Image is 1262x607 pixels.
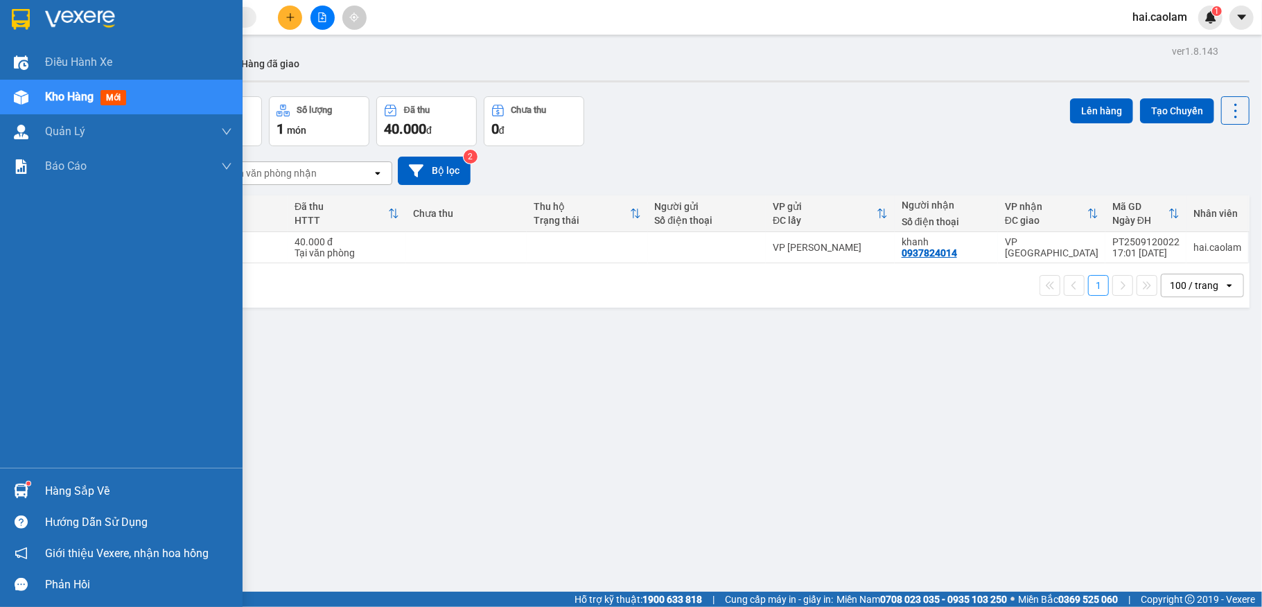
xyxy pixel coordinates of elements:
span: | [712,592,715,607]
span: caret-down [1236,11,1248,24]
sup: 1 [26,482,30,486]
span: question-circle [15,516,28,529]
div: Hàng sắp về [45,481,232,502]
span: 40.000 [384,121,426,137]
div: Đã thu [295,201,388,212]
span: file-add [317,12,327,22]
span: 1 [277,121,284,137]
button: Hàng đã giao [230,47,310,80]
span: Quản Lý [45,123,85,140]
div: hai.caolam [1193,242,1241,253]
div: 17:01 [DATE] [1112,247,1180,258]
button: Chưa thu0đ [484,96,584,146]
img: logo.jpg [150,17,184,51]
span: | [1128,592,1130,607]
span: aim [349,12,359,22]
div: VP [GEOGRAPHIC_DATA] [1005,236,1098,258]
div: ver 1.8.143 [1172,44,1218,59]
b: BIÊN NHẬN GỬI HÀNG HÓA [89,20,133,133]
img: warehouse-icon [14,125,28,139]
div: VP nhận [1005,201,1087,212]
span: 0 [491,121,499,137]
button: file-add [310,6,335,30]
span: đ [426,125,432,136]
div: 40.000 đ [295,236,399,247]
span: món [287,125,306,136]
div: Trạng thái [534,215,629,226]
div: Người nhận [902,200,991,211]
th: Toggle SortBy [998,195,1105,232]
div: ĐC giao [1005,215,1087,226]
button: aim [342,6,367,30]
div: Mã GD [1112,201,1168,212]
th: Toggle SortBy [527,195,647,232]
div: Đã thu [404,105,430,115]
span: hai.caolam [1121,8,1198,26]
span: Miền Bắc [1018,592,1118,607]
sup: 2 [464,150,477,164]
li: (c) 2017 [116,66,191,83]
button: Bộ lọc [398,157,471,185]
span: Báo cáo [45,157,87,175]
button: caret-down [1229,6,1254,30]
div: Chưa thu [511,105,547,115]
div: Ngày ĐH [1112,215,1168,226]
div: PT2509120022 [1112,236,1180,247]
span: đ [499,125,505,136]
svg: open [372,168,383,179]
div: Hướng dẫn sử dụng [45,512,232,533]
span: Điều hành xe [45,53,112,71]
div: 100 / trang [1170,279,1218,292]
div: Số lượng [297,105,332,115]
strong: 1900 633 818 [642,594,702,605]
button: 1 [1088,275,1109,296]
span: mới [100,90,126,105]
button: plus [278,6,302,30]
svg: open [1224,280,1235,291]
div: Số điện thoại [655,215,760,226]
span: plus [286,12,295,22]
strong: 0369 525 060 [1058,594,1118,605]
div: Thu hộ [534,201,629,212]
button: Số lượng1món [269,96,369,146]
button: Lên hàng [1070,98,1133,123]
span: 1 [1214,6,1219,16]
b: [PERSON_NAME] [17,89,78,155]
button: Đã thu40.000đ [376,96,477,146]
span: Hỗ trợ kỹ thuật: [575,592,702,607]
img: logo-vxr [12,9,30,30]
div: Chưa thu [413,208,520,219]
img: warehouse-icon [14,90,28,105]
span: ⚪️ [1010,597,1015,602]
span: message [15,578,28,591]
span: down [221,161,232,172]
div: Chọn văn phòng nhận [221,166,317,180]
th: Toggle SortBy [1105,195,1186,232]
div: HTTT [295,215,388,226]
img: warehouse-icon [14,55,28,70]
div: Tại văn phòng [295,247,399,258]
strong: 0708 023 035 - 0935 103 250 [880,594,1007,605]
span: Kho hàng [45,90,94,103]
sup: 1 [1212,6,1222,16]
img: solution-icon [14,159,28,174]
th: Toggle SortBy [766,195,895,232]
div: Người gửi [655,201,760,212]
div: 0937824014 [902,247,957,258]
span: Cung cấp máy in - giấy in: [725,592,833,607]
span: down [221,126,232,137]
button: Tạo Chuyến [1140,98,1214,123]
img: icon-new-feature [1204,11,1217,24]
span: copyright [1185,595,1195,604]
div: ĐC lấy [773,215,877,226]
div: Nhân viên [1193,208,1241,219]
div: khanh [902,236,991,247]
div: Phản hồi [45,574,232,595]
div: VP [PERSON_NAME] [773,242,888,253]
span: Miền Nam [836,592,1007,607]
div: Số điện thoại [902,216,991,227]
th: Toggle SortBy [288,195,406,232]
img: warehouse-icon [14,484,28,498]
span: notification [15,547,28,560]
div: VP gửi [773,201,877,212]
